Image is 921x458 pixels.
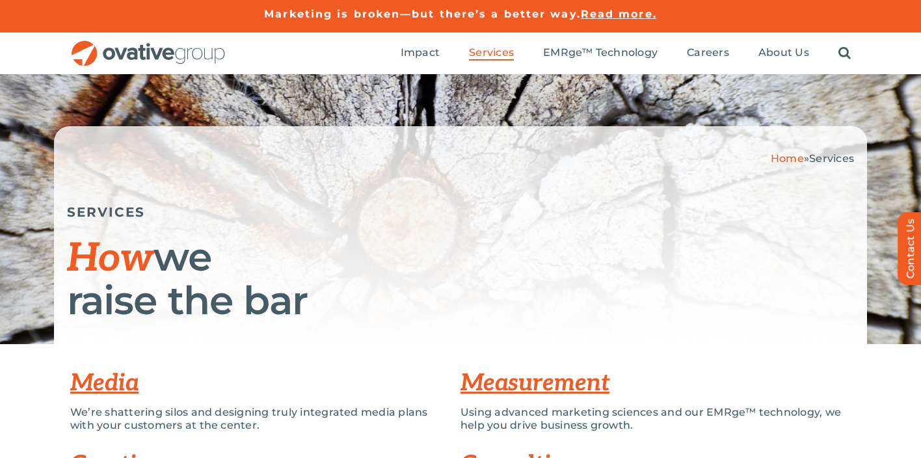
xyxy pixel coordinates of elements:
span: Services [469,46,514,59]
span: How [67,236,153,282]
p: Using advanced marketing sciences and our EMRge™ technology, we help you drive business growth. [461,406,851,432]
span: Services [809,152,854,165]
h5: SERVICES [67,204,854,220]
span: About Us [758,46,809,59]
nav: Menu [401,33,851,74]
span: Careers [687,46,729,59]
p: We’re shattering silos and designing truly integrated media plans with your customers at the center. [70,406,441,432]
a: Home [771,152,804,165]
a: Media [70,369,139,397]
h1: we raise the bar [67,236,854,321]
a: Marketing is broken—but there’s a better way. [264,8,581,20]
a: Careers [687,46,729,61]
span: Impact [401,46,440,59]
a: EMRge™ Technology [543,46,658,61]
a: Impact [401,46,440,61]
a: Search [838,46,851,61]
span: EMRge™ Technology [543,46,658,59]
span: » [771,152,854,165]
a: Services [469,46,514,61]
a: Measurement [461,369,609,397]
a: OG_Full_horizontal_RGB [70,39,226,51]
a: Read more. [581,8,657,20]
a: About Us [758,46,809,61]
